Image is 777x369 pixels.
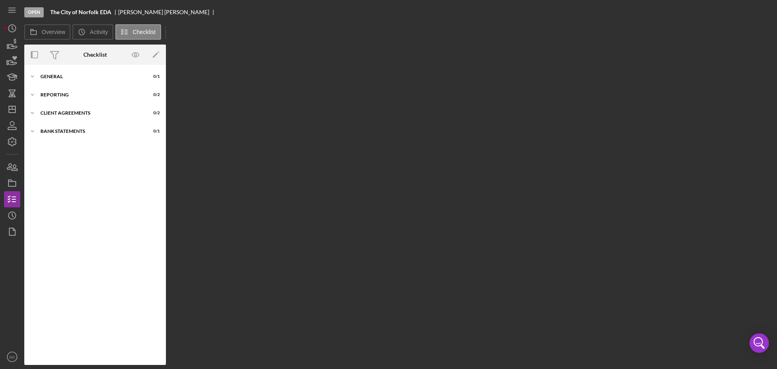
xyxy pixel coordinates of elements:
[72,24,113,40] button: Activity
[749,333,769,353] div: Open Intercom Messenger
[145,129,160,134] div: 0 / 1
[4,349,20,365] button: MJ
[83,51,107,58] div: Checklist
[145,111,160,115] div: 0 / 2
[50,9,111,15] b: The City of Norfolk EDA
[10,355,15,359] text: MJ
[40,92,140,97] div: Reporting
[115,24,161,40] button: Checklist
[40,111,140,115] div: Client Agreements
[145,92,160,97] div: 0 / 2
[133,29,156,35] label: Checklist
[118,9,216,15] div: [PERSON_NAME] [PERSON_NAME]
[24,24,70,40] button: Overview
[24,7,44,17] div: Open
[40,74,140,79] div: General
[40,129,140,134] div: Bank Statements
[42,29,65,35] label: Overview
[90,29,108,35] label: Activity
[145,74,160,79] div: 0 / 1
